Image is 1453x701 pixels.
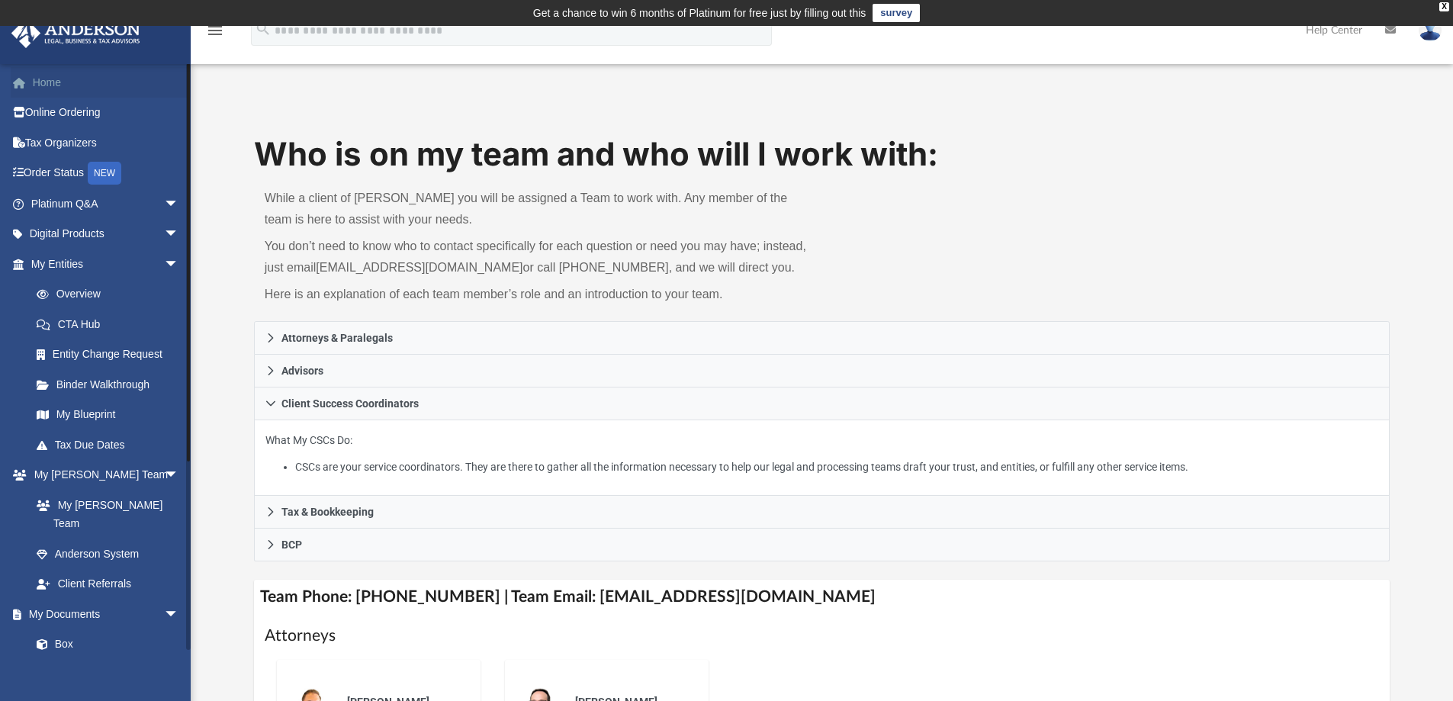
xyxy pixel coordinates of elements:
a: Online Ordering [11,98,202,128]
a: My Entitiesarrow_drop_down [11,249,202,279]
i: search [255,21,272,37]
a: Box [21,629,187,660]
span: arrow_drop_down [164,599,194,630]
a: Digital Productsarrow_drop_down [11,219,202,249]
a: Tax & Bookkeeping [254,496,1390,529]
i: menu [206,21,224,40]
a: [EMAIL_ADDRESS][DOMAIN_NAME] [316,261,522,274]
div: close [1439,2,1449,11]
p: While a client of [PERSON_NAME] you will be assigned a Team to work with. Any member of the team ... [265,188,812,230]
a: Platinum Q&Aarrow_drop_down [11,188,202,219]
h4: Team Phone: [PHONE_NUMBER] | Team Email: [EMAIL_ADDRESS][DOMAIN_NAME] [254,580,1390,614]
p: What My CSCs Do: [265,431,1379,477]
a: Client Success Coordinators [254,387,1390,420]
div: Get a chance to win 6 months of Platinum for free just by filling out this [533,4,866,22]
li: CSCs are your service coordinators. They are there to gather all the information necessary to hel... [295,458,1378,477]
img: Anderson Advisors Platinum Portal [7,18,145,48]
span: Tax & Bookkeeping [281,506,374,517]
a: Attorneys & Paralegals [254,321,1390,355]
a: Home [11,67,202,98]
h1: Who is on my team and who will I work with: [254,132,1390,177]
h1: Attorneys [265,625,1380,647]
span: Advisors [281,365,323,376]
a: Binder Walkthrough [21,369,202,400]
a: My [PERSON_NAME] Teamarrow_drop_down [11,460,194,490]
p: You don’t need to know who to contact specifically for each question or need you may have; instea... [265,236,812,278]
span: arrow_drop_down [164,188,194,220]
div: Client Success Coordinators [254,420,1390,496]
a: Order StatusNEW [11,158,202,189]
p: Here is an explanation of each team member’s role and an introduction to your team. [265,284,812,305]
img: User Pic [1419,19,1442,41]
a: My [PERSON_NAME] Team [21,490,187,539]
span: arrow_drop_down [164,219,194,250]
a: My Blueprint [21,400,194,430]
a: Overview [21,279,202,310]
a: Tax Due Dates [21,429,202,460]
a: BCP [254,529,1390,561]
a: survey [873,4,920,22]
span: BCP [281,539,302,550]
a: Advisors [254,355,1390,387]
div: NEW [88,162,121,185]
a: Entity Change Request [21,339,202,370]
span: Client Success Coordinators [281,398,419,409]
a: Tax Organizers [11,127,202,158]
span: arrow_drop_down [164,249,194,280]
span: Attorneys & Paralegals [281,333,393,343]
a: Anderson System [21,539,194,569]
a: My Documentsarrow_drop_down [11,599,194,629]
a: Client Referrals [21,569,194,600]
a: CTA Hub [21,309,202,339]
a: menu [206,29,224,40]
span: arrow_drop_down [164,460,194,491]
